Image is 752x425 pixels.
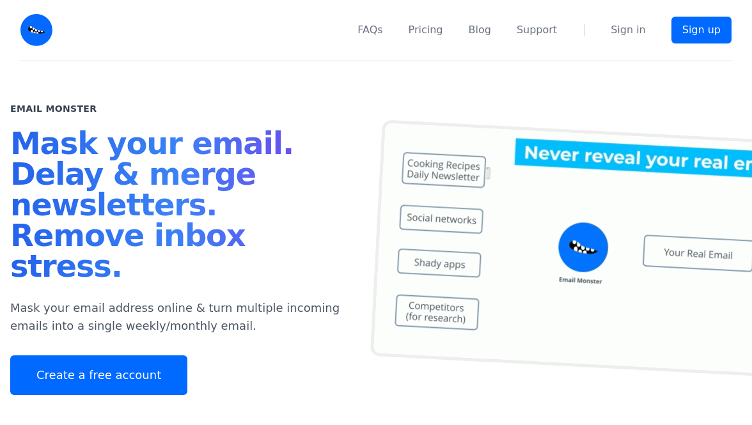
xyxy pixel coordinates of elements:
h2: Email Monster [10,102,97,115]
a: Sign up [671,17,732,43]
a: Create a free account [10,355,187,395]
p: Mask your email address online & turn multiple incoming emails into a single weekly/monthly email. [10,299,345,335]
img: Email Monster [20,14,52,46]
h1: Mask your email. Delay & merge newsletters. Remove inbox stress. [10,128,345,286]
a: FAQs [357,22,382,38]
a: Blog [469,22,491,38]
a: Pricing [409,22,443,38]
a: Sign in [611,22,646,38]
a: Support [517,22,557,38]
